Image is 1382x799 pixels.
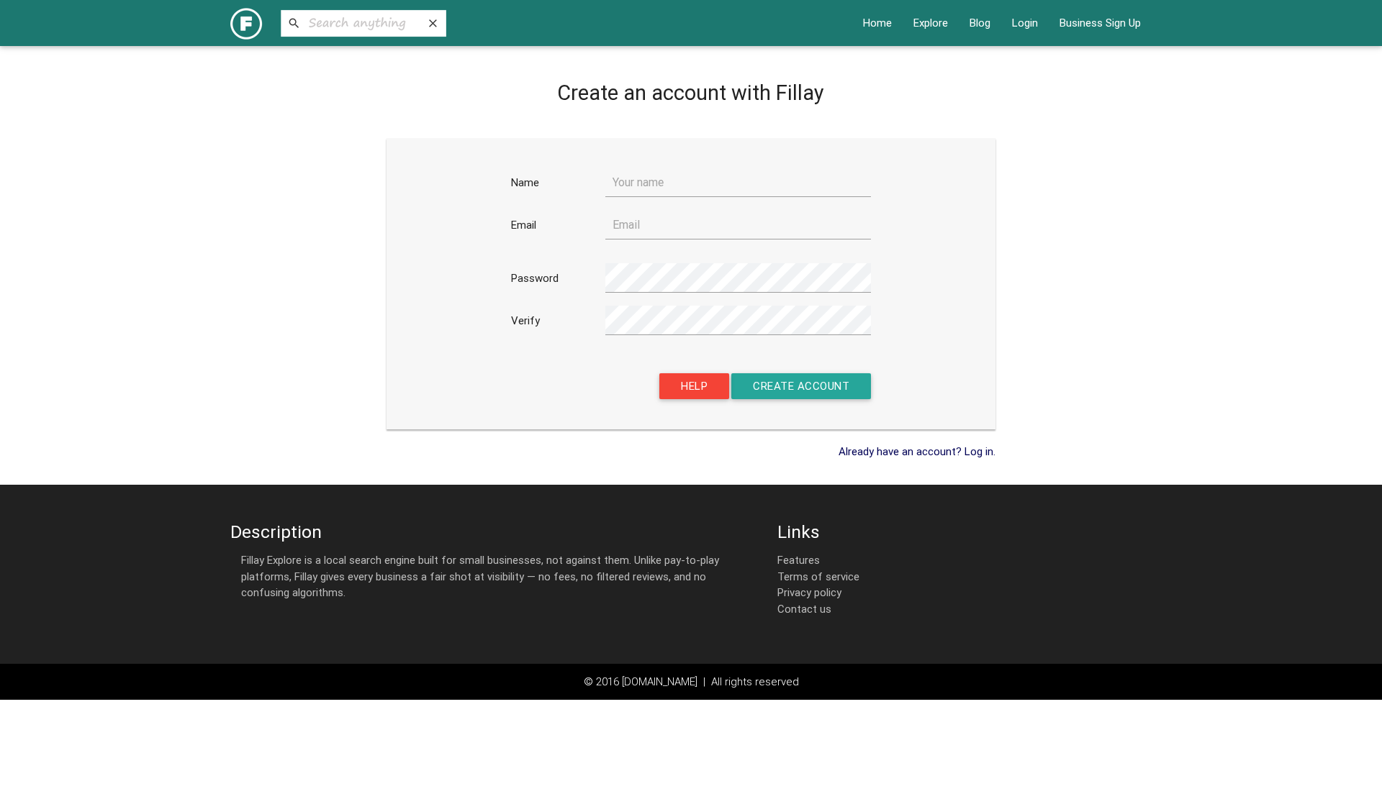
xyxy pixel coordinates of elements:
h5: Description [230,522,761,542]
a: Contact us [777,602,831,616]
input: Email [605,210,871,239]
a: Already have an account? Log in. [839,444,995,460]
input: Your name [605,168,871,197]
a: Terms of service [777,570,859,583]
div: Name [511,168,589,191]
h5: Links [777,522,995,542]
a: Features [777,553,820,567]
div: Email [511,210,589,234]
a: Privacy policy [777,585,841,599]
div: © 2016 [DOMAIN_NAME] | All rights reserved [230,664,1152,700]
button: Create account [731,373,871,399]
a: Help [659,373,729,399]
img: 6d77f320e1b12044285835bafdf5ed41-logo_with_search_desktop.png [230,1,446,46]
div: Password [511,263,589,287]
p: Fillay Explore is a local search engine built for small businesses, not against them. Unlike pay-... [230,552,761,601]
div: Verify [511,306,589,329]
p: Create an account with Fillay [387,78,995,109]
